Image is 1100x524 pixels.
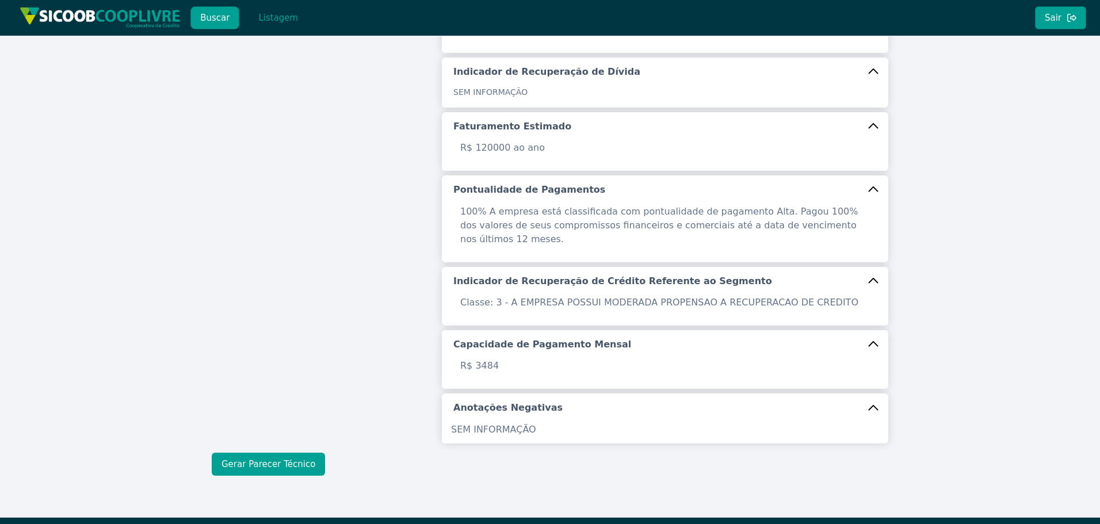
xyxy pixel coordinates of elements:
span: SEM INFORMAÇÃO [453,87,528,97]
button: Faturamento Estimado [442,112,888,141]
button: Indicador de Recuperação de Crédito Referente ao Segmento [442,267,888,296]
button: Anotações Negativas [442,393,888,422]
p: Classe: 3 - A EMPRESA POSSUI MODERADA PROPENSAO A RECUPERACAO DE CREDITO [453,296,877,309]
p: R$ 3484 [453,359,877,373]
h5: Capacidade de Pagamento Mensal [453,338,631,351]
button: Indicador de Recuperação de Dívida [442,58,888,86]
h5: Faturamento Estimado [453,120,571,133]
p: R$ 120000 ao ano [453,141,877,155]
h5: Indicador de Recuperação de Crédito Referente ao Segmento [453,275,772,288]
button: Capacidade de Pagamento Mensal [442,330,888,359]
img: img/sicoob_cooplivre.png [20,7,181,28]
button: Pontualidade de Pagamentos [442,175,888,204]
h5: Pontualidade de Pagamentos [453,183,605,196]
button: Gerar Parecer Técnico [212,453,325,476]
p: 100% A empresa está classificada com pontualidade de pagamento Alta. Pagou 100% dos valores de se... [453,205,877,246]
h5: Indicador de Recuperação de Dívida [453,66,640,78]
h5: Anotações Negativas [453,401,563,414]
button: Buscar [190,6,239,29]
p: SEM INFORMAÇÃO [451,423,879,437]
button: Listagem [249,6,308,29]
button: Sair [1035,6,1086,29]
